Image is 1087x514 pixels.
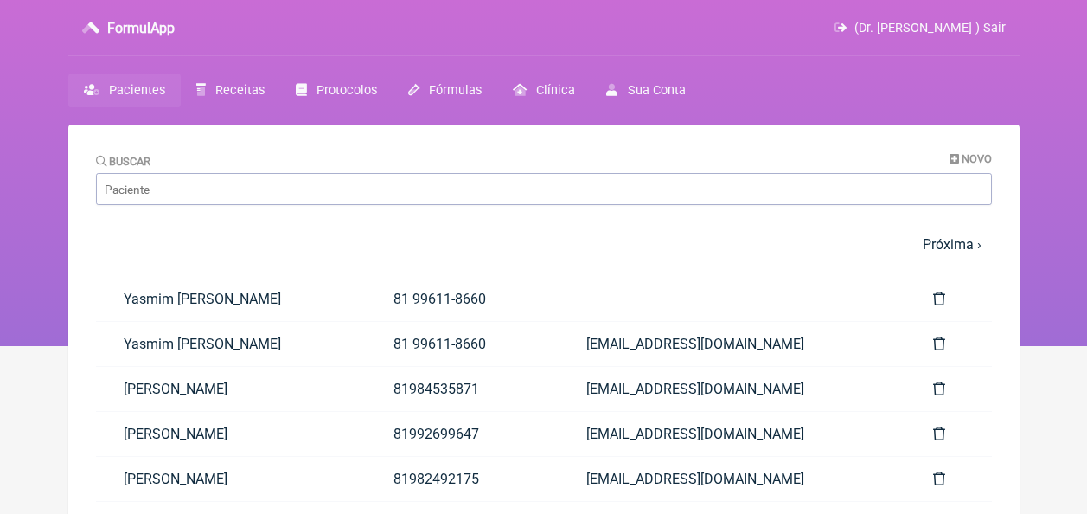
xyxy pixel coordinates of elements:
[96,457,366,501] a: [PERSON_NAME]
[68,74,181,107] a: Pacientes
[393,74,497,107] a: Fórmulas
[628,83,686,98] span: Sua Conta
[96,277,366,321] a: Yasmim [PERSON_NAME]
[215,83,265,98] span: Receitas
[950,152,992,165] a: Novo
[366,277,559,321] a: 81 99611-8660
[366,367,559,411] a: 81984535871
[962,152,992,165] span: Novo
[181,74,280,107] a: Receitas
[96,173,992,205] input: Paciente
[366,412,559,456] a: 81992699647
[497,74,591,107] a: Clínica
[96,155,151,168] label: Buscar
[854,21,1006,35] span: (Dr. [PERSON_NAME] ) Sair
[280,74,393,107] a: Protocolos
[96,226,992,263] nav: pager
[559,412,905,456] a: [EMAIL_ADDRESS][DOMAIN_NAME]
[107,20,175,36] h3: FormulApp
[317,83,377,98] span: Protocolos
[366,457,559,501] a: 81982492175
[429,83,482,98] span: Fórmulas
[559,457,905,501] a: [EMAIL_ADDRESS][DOMAIN_NAME]
[96,412,366,456] a: [PERSON_NAME]
[834,21,1005,35] a: (Dr. [PERSON_NAME] ) Sair
[536,83,575,98] span: Clínica
[923,236,981,253] a: Próxima ›
[96,322,366,366] a: Yasmim [PERSON_NAME]
[591,74,700,107] a: Sua Conta
[559,322,905,366] a: [EMAIL_ADDRESS][DOMAIN_NAME]
[366,322,559,366] a: 81 99611-8660
[96,367,366,411] a: [PERSON_NAME]
[559,367,905,411] a: [EMAIL_ADDRESS][DOMAIN_NAME]
[109,83,165,98] span: Pacientes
